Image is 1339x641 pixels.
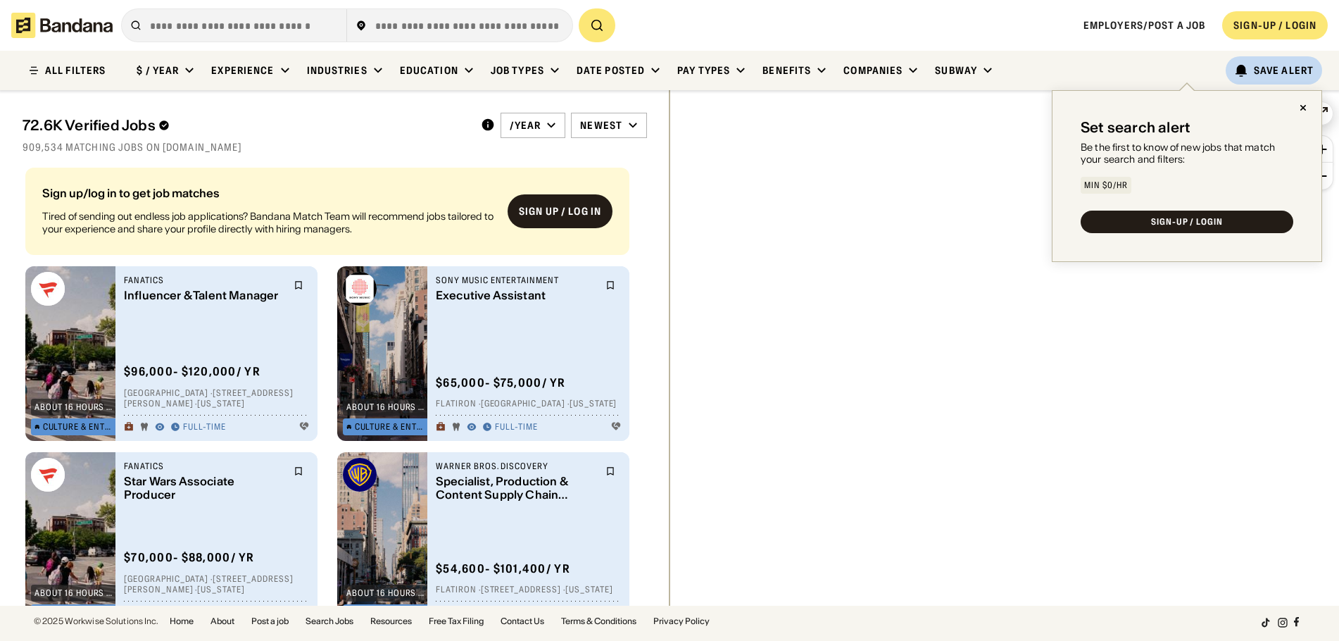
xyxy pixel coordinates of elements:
div: Benefits [762,64,811,77]
a: About [210,617,234,626]
div: 72.6K Verified Jobs [23,117,470,134]
div: Date Posted [577,64,645,77]
div: Culture & Entertainment [43,423,115,431]
a: Terms & Conditions [561,617,636,626]
div: Full-time [495,422,538,433]
a: Privacy Policy [653,617,710,626]
div: Sign up/log in to get job matches [42,187,496,199]
div: /year [510,119,541,132]
div: ALL FILTERS [45,66,106,75]
div: Save Alert [1254,64,1314,77]
div: $ 96,000 - $120,000 / yr [124,364,260,379]
a: Search Jobs [306,617,353,626]
div: Sony Music Entertainment [436,275,597,286]
div: Warner Bros. Discovery [436,461,597,472]
img: Warner Bros. Discovery logo [343,458,377,492]
img: Fanatics logo [31,272,65,306]
div: Star Wars Associate Producer [124,475,285,502]
img: Sony Music Entertainment logo [343,272,377,306]
div: Min $0/hr [1084,181,1128,189]
img: Fanatics logo [31,458,65,492]
div: [GEOGRAPHIC_DATA] · [STREET_ADDRESS][PERSON_NAME] · [US_STATE] [124,573,309,595]
div: about 16 hours ago [346,403,427,411]
a: Resources [370,617,412,626]
div: [GEOGRAPHIC_DATA] · [STREET_ADDRESS][PERSON_NAME] · [US_STATE] [124,387,309,409]
div: 909,534 matching jobs on [DOMAIN_NAME] [23,141,647,154]
div: about 16 hours ago [346,589,427,597]
a: Contact Us [501,617,544,626]
a: Free Tax Filing [429,617,484,626]
div: $ 65,000 - $75,000 / yr [436,375,566,390]
div: Experience [211,64,274,77]
div: © 2025 Workwise Solutions Inc. [34,617,158,626]
div: Tired of sending out endless job applications? Bandana Match Team will recommend jobs tailored to... [42,210,496,235]
div: Companies [843,64,903,77]
a: Employers/Post a job [1083,19,1205,32]
div: Industries [307,64,367,77]
div: $ 70,000 - $88,000 / yr [124,550,255,565]
div: Be the first to know of new jobs that match your search and filters: [1081,142,1293,166]
div: Newest [580,119,622,132]
div: Culture & Entertainment [355,423,427,431]
div: SIGN-UP / LOGIN [1151,218,1223,226]
div: Full-time [183,422,226,433]
div: Flatiron · [STREET_ADDRESS] · [US_STATE] [436,585,621,596]
div: Set search alert [1081,119,1190,136]
div: Sign up / Log in [519,205,601,218]
div: Flatiron · [GEOGRAPHIC_DATA] · [US_STATE] [436,399,621,410]
div: Pay Types [677,64,730,77]
div: about 16 hours ago [34,589,115,597]
div: about 16 hours ago [34,403,115,411]
div: $ 54,600 - $101,400 / yr [436,561,570,576]
div: Specialist, Production & Content Supply Chain Procurement [436,475,597,502]
a: Post a job [251,617,289,626]
div: Education [400,64,458,77]
div: Influencer & Talent Manager [124,289,285,302]
img: Bandana logotype [11,13,113,38]
div: Subway [935,64,977,77]
div: $ / year [137,64,179,77]
div: Job Types [491,64,544,77]
a: Home [170,617,194,626]
div: Fanatics [124,275,285,286]
div: Executive Assistant [436,289,597,302]
div: Fanatics [124,461,285,472]
div: grid [23,162,646,606]
div: SIGN-UP / LOGIN [1233,19,1316,32]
